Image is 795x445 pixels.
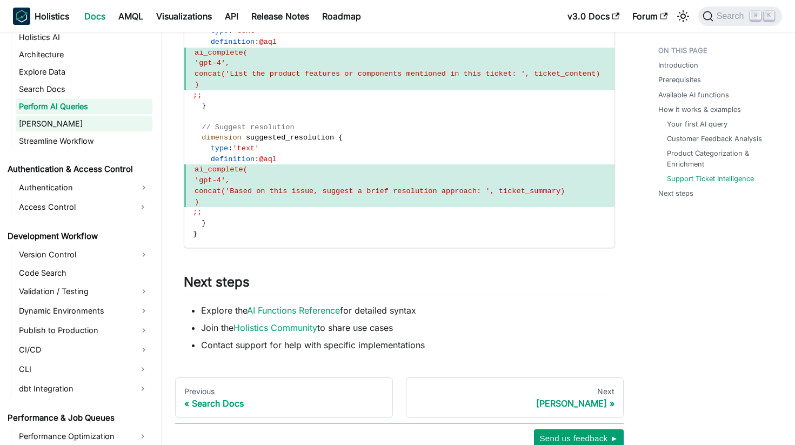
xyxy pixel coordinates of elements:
li: Join the to share use cases [201,321,615,334]
a: Validation / Testing [16,283,152,300]
a: Support Ticket Intelligence [667,174,754,184]
a: CI/CD [16,341,152,358]
a: Performance Optimization [16,428,133,445]
span: suggested_resolution [246,134,334,142]
a: Forum [626,8,674,25]
span: // Suggest resolution [202,123,294,131]
a: Visualizations [150,8,218,25]
a: Introduction [658,60,698,70]
a: Prerequisites [658,75,701,85]
span: 'gpt-4', [195,59,230,67]
a: Access Control [16,198,133,216]
a: Authentication [16,179,152,196]
span: : [228,144,232,152]
a: Your first AI query [667,119,727,129]
a: v3.0 Docs [561,8,626,25]
span: type [211,144,229,152]
a: Available AI functions [658,90,729,100]
a: AI Functions Reference [247,305,340,316]
a: API [218,8,245,25]
span: definition [211,38,255,46]
a: Search Docs [16,82,152,97]
button: Expand sidebar category 'CLI' [133,361,152,378]
h2: Next steps [184,274,615,295]
span: } [193,230,197,238]
nav: Docs pages [175,377,624,419]
span: ;; [193,91,202,99]
div: Search Docs [184,398,384,409]
li: Contact support for help with specific implementations [201,338,615,351]
span: : [255,155,259,163]
a: Roadmap [316,8,368,25]
span: ai_complete( [195,165,248,174]
kbd: K [764,11,774,21]
div: Previous [184,387,384,396]
span: concat('Based on this issue, suggest a brief resolution approach: ', ticket_summary) [195,187,565,195]
a: Authentication & Access Control [4,162,152,177]
span: @aql [259,155,277,163]
span: 'text' [232,144,259,152]
a: Customer Feedback Analysis [667,134,762,144]
button: Switch between dark and light mode (currently light mode) [674,8,692,25]
a: AMQL [112,8,150,25]
a: dbt Integration [16,380,133,397]
span: ai_complete( [195,49,248,57]
li: Explore the for detailed syntax [201,304,615,317]
a: Explore Data [16,64,152,79]
a: Next[PERSON_NAME] [406,377,624,419]
a: Version Control [16,246,152,263]
a: [PERSON_NAME] [16,116,152,131]
span: ) [195,198,199,206]
button: Expand sidebar category 'Performance Optimization' [133,428,152,445]
span: } [202,102,206,110]
a: Streamline Workflow [16,134,152,149]
a: Dynamic Environments [16,302,152,320]
span: definition [211,155,255,163]
span: concat('List the product features or components mentioned in this ticket: ', ticket_content) [195,70,600,78]
button: Search (Command+K) [698,6,782,26]
a: Docs [78,8,112,25]
span: : [255,38,259,46]
span: ) [195,81,199,89]
span: } [202,219,206,227]
a: Code Search [16,265,152,281]
kbd: ⌘ [750,11,761,21]
b: Holistics [35,10,69,23]
span: Search [713,11,751,21]
a: HolisticsHolistics [13,8,69,25]
a: Holistics AI [16,30,152,45]
span: dimension [202,134,241,142]
a: Architecture [16,47,152,62]
a: Holistics Community [233,322,317,333]
span: { [338,134,343,142]
span: 'gpt-4', [195,176,230,184]
img: Holistics [13,8,30,25]
a: How it works & examples [658,104,741,115]
div: Next [415,387,614,396]
a: CLI [16,361,133,378]
a: Perform AI Queries [16,99,152,114]
a: Performance & Job Queues [4,410,152,426]
a: Next steps [658,188,693,198]
a: Product Categorization & Enrichment [667,148,773,169]
span: @aql [259,38,277,46]
a: Development Workflow [4,229,152,244]
a: Publish to Production [16,322,152,339]
span: ;; [193,208,202,216]
button: Expand sidebar category 'Access Control' [133,198,152,216]
button: Expand sidebar category 'dbt Integration' [133,380,152,397]
a: Release Notes [245,8,316,25]
div: [PERSON_NAME] [415,398,614,409]
a: PreviousSearch Docs [175,377,393,419]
